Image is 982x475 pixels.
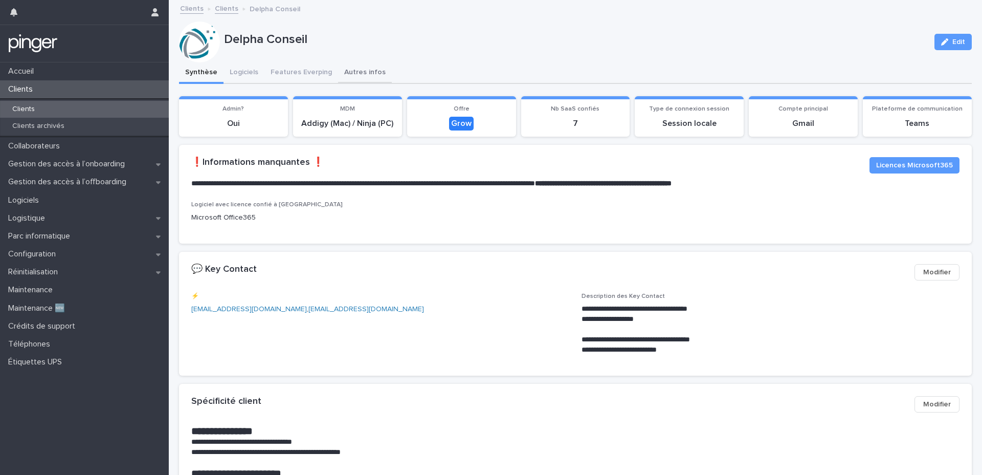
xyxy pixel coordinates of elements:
span: Admin? [222,106,244,112]
a: [EMAIL_ADDRESS][DOMAIN_NAME] [308,306,424,313]
h2: Spécificité client [191,396,261,407]
button: Modifier [914,264,959,280]
p: Clients [4,84,41,94]
p: Session locale [641,119,738,128]
p: Parc informatique [4,231,78,241]
a: Clients [180,2,204,14]
button: Features Everping [264,62,338,84]
p: Gestion des accès à l’onboarding [4,159,133,169]
span: MDM [340,106,355,112]
span: Compte principal [778,106,828,112]
p: Téléphones [4,339,58,349]
span: Plateforme de communication [872,106,963,112]
button: Licences Microsoft365 [869,157,959,174]
p: Oui [185,119,282,128]
a: [EMAIL_ADDRESS][DOMAIN_NAME] [191,306,307,313]
p: 7 [527,119,624,128]
p: Configuration [4,249,64,259]
p: Étiquettes UPS [4,357,70,367]
p: Logiciels [4,196,47,205]
a: Clients [215,2,238,14]
button: Logiciels [224,62,264,84]
button: Autres infos [338,62,392,84]
p: Crédits de support [4,321,83,331]
span: Offre [454,106,470,112]
span: Modifier [923,267,951,277]
img: mTgBEunGTSyRkCgitkcU [8,33,58,54]
p: Delpha Conseil [224,32,926,47]
p: Teams [869,119,966,128]
p: Delpha Conseil [250,3,300,14]
h2: ❗️Informations manquantes ❗️ [191,157,324,168]
span: ⚡️ [191,293,199,299]
button: Edit [934,34,972,50]
button: Synthèse [179,62,224,84]
div: Grow [449,117,474,131]
p: Maintenance 🆕 [4,304,73,313]
p: Clients [4,105,43,114]
p: , [191,304,569,315]
span: Nb SaaS confiés [551,106,599,112]
p: Microsoft Office365 [191,212,439,223]
span: Licences Microsoft365 [876,160,953,170]
p: Addigy (Mac) / Ninja (PC) [299,119,396,128]
h2: 💬 Key Contact [191,264,257,275]
p: Gmail [755,119,852,128]
button: Modifier [914,396,959,413]
p: Accueil [4,67,42,76]
p: Gestion des accès à l’offboarding [4,177,135,187]
p: Réinitialisation [4,267,66,277]
p: Collaborateurs [4,141,68,151]
p: Maintenance [4,285,61,295]
span: Modifier [923,399,951,409]
span: Logiciel avec licence confié à [GEOGRAPHIC_DATA] [191,202,343,208]
span: Type de connexion session [649,106,729,112]
p: Clients archivés [4,122,73,131]
p: Logistique [4,213,53,223]
span: Edit [952,38,965,46]
span: Description des Key Contact [582,293,665,299]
